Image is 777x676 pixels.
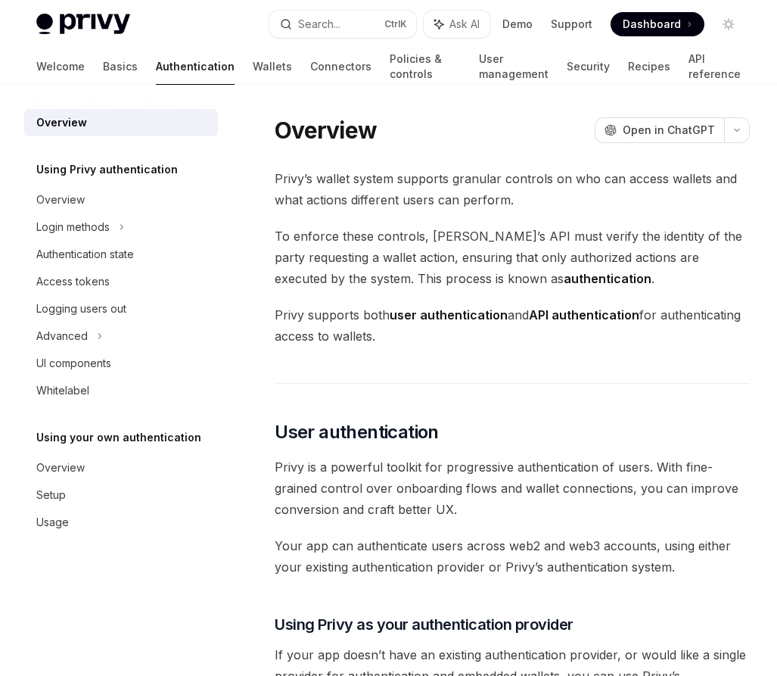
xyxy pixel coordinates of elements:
div: Search... [298,15,340,33]
a: Logging users out [24,295,218,322]
a: User management [479,48,549,85]
a: Wallets [253,48,292,85]
a: Usage [24,509,218,536]
button: Toggle dark mode [716,12,741,36]
a: Basics [103,48,138,85]
a: Recipes [628,48,670,85]
button: Open in ChatGPT [595,117,724,143]
a: Security [567,48,610,85]
span: Privy’s wallet system supports granular controls on who can access wallets and what actions diffe... [275,168,750,210]
span: Ask AI [449,17,480,32]
div: Whitelabel [36,382,89,400]
strong: API authentication [529,307,639,322]
a: Welcome [36,48,85,85]
a: Overview [24,109,218,136]
span: Dashboard [623,17,681,32]
strong: authentication [564,271,651,286]
h5: Using your own authentication [36,428,201,447]
button: Ask AI [424,11,490,38]
strong: user authentication [390,307,508,322]
div: UI components [36,354,111,372]
div: Login methods [36,218,110,236]
a: Policies & controls [390,48,461,85]
a: Overview [24,454,218,481]
span: Privy supports both and for authenticating access to wallets. [275,304,750,347]
a: Overview [24,186,218,213]
a: Authentication [156,48,235,85]
button: Search...CtrlK [269,11,416,38]
span: Using Privy as your authentication provider [275,614,573,635]
span: Open in ChatGPT [623,123,715,138]
h1: Overview [275,117,377,144]
span: Your app can authenticate users across web2 and web3 accounts, using either your existing authent... [275,535,750,578]
div: Overview [36,459,85,477]
a: Connectors [310,48,371,85]
a: UI components [24,350,218,377]
div: Logging users out [36,300,126,318]
a: Setup [24,481,218,509]
div: Access tokens [36,273,110,291]
div: Setup [36,486,66,504]
span: Ctrl K [384,18,407,30]
span: User authentication [275,420,439,444]
span: Privy is a powerful toolkit for progressive authentication of users. With fine-grained control ov... [275,456,750,520]
div: Advanced [36,327,88,345]
span: To enforce these controls, [PERSON_NAME]’s API must verify the identity of the party requesting a... [275,226,750,289]
img: light logo [36,14,130,35]
a: Access tokens [24,268,218,295]
div: Overview [36,191,85,209]
a: Whitelabel [24,377,218,404]
a: API reference [688,48,741,85]
a: Authentication state [24,241,218,268]
div: Authentication state [36,245,134,263]
h5: Using Privy authentication [36,160,178,179]
div: Usage [36,513,69,531]
a: Dashboard [611,12,704,36]
a: Demo [502,17,533,32]
div: Overview [36,114,87,132]
a: Support [551,17,592,32]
